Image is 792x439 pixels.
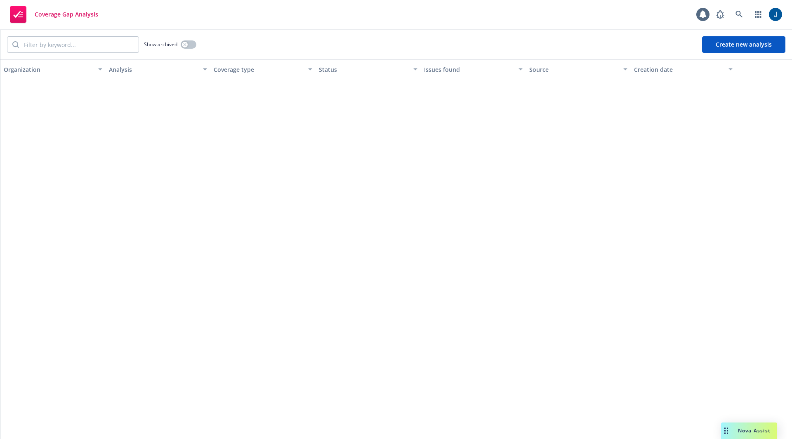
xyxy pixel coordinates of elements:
[35,11,98,18] span: Coverage Gap Analysis
[721,422,731,439] div: Drag to move
[106,59,211,79] button: Analysis
[12,41,19,48] svg: Search
[19,37,139,52] input: Filter by keyword...
[721,422,777,439] button: Nova Assist
[144,41,177,48] span: Show archived
[769,8,782,21] img: photo
[731,6,747,23] a: Search
[634,65,724,74] div: Creation date
[0,59,106,79] button: Organization
[529,65,619,74] div: Source
[712,6,728,23] a: Report a Bug
[526,59,631,79] button: Source
[7,3,101,26] a: Coverage Gap Analysis
[316,59,421,79] button: Status
[210,59,316,79] button: Coverage type
[424,65,514,74] div: Issues found
[750,6,766,23] a: Switch app
[4,65,93,74] div: Organization
[631,59,736,79] button: Creation date
[738,427,771,434] span: Nova Assist
[319,65,408,74] div: Status
[109,65,198,74] div: Analysis
[421,59,526,79] button: Issues found
[214,65,303,74] div: Coverage type
[702,36,785,53] button: Create new analysis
